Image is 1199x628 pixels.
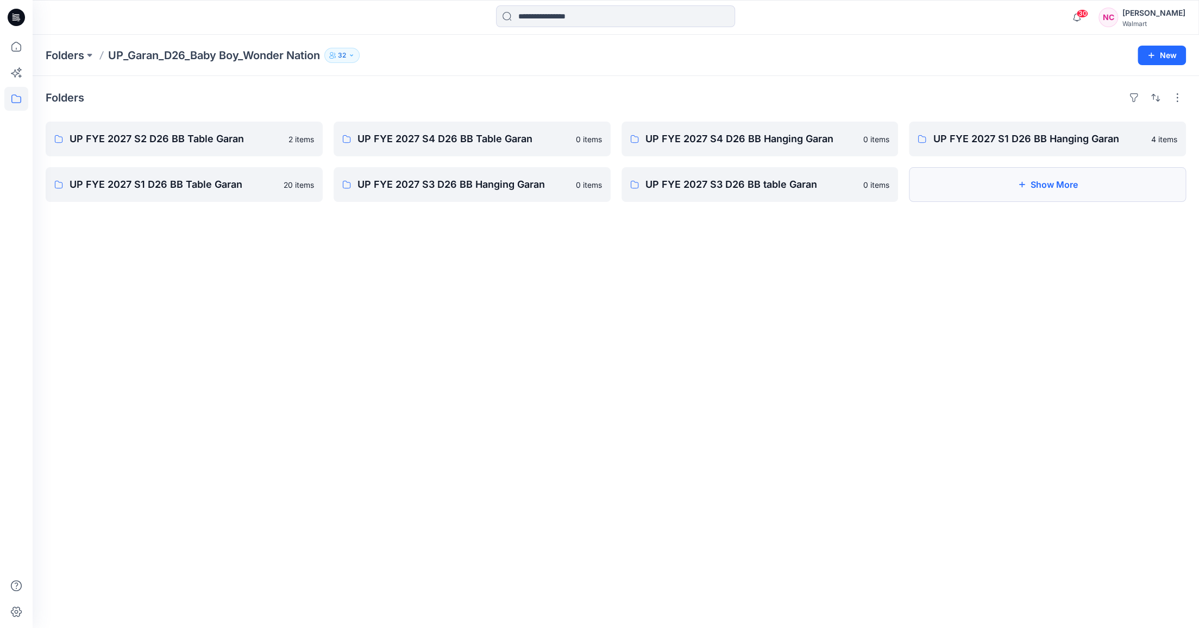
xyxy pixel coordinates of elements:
[70,131,282,147] p: UP FYE 2027 S2 D26 BB Table Garan
[622,167,899,202] a: UP FYE 2027 S3 D26 BB table Garan0 items
[357,131,569,147] p: UP FYE 2027 S4 D26 BB Table Garan
[933,131,1145,147] p: UP FYE 2027 S1 D26 BB Hanging Garan
[645,177,857,192] p: UP FYE 2027 S3 D26 BB table Garan
[334,167,611,202] a: UP FYE 2027 S3 D26 BB Hanging Garan0 items
[1122,7,1185,20] div: [PERSON_NAME]
[46,48,84,63] a: Folders
[338,49,346,61] p: 32
[357,177,569,192] p: UP FYE 2027 S3 D26 BB Hanging Garan
[324,48,360,63] button: 32
[334,122,611,156] a: UP FYE 2027 S4 D26 BB Table Garan0 items
[909,122,1186,156] a: UP FYE 2027 S1 D26 BB Hanging Garan4 items
[70,177,277,192] p: UP FYE 2027 S1 D26 BB Table Garan
[863,134,889,145] p: 0 items
[1138,46,1186,65] button: New
[46,122,323,156] a: UP FYE 2027 S2 D26 BB Table Garan2 items
[1122,20,1185,28] div: Walmart
[108,48,320,63] p: UP_Garan_D26_Baby Boy_Wonder Nation
[645,131,857,147] p: UP FYE 2027 S4 D26 BB Hanging Garan
[46,91,84,104] h4: Folders
[46,167,323,202] a: UP FYE 2027 S1 D26 BB Table Garan20 items
[576,134,602,145] p: 0 items
[576,179,602,191] p: 0 items
[1098,8,1118,27] div: NC
[288,134,314,145] p: 2 items
[1076,9,1088,18] span: 30
[909,167,1186,202] button: Show More
[1151,134,1177,145] p: 4 items
[622,122,899,156] a: UP FYE 2027 S4 D26 BB Hanging Garan0 items
[284,179,314,191] p: 20 items
[863,179,889,191] p: 0 items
